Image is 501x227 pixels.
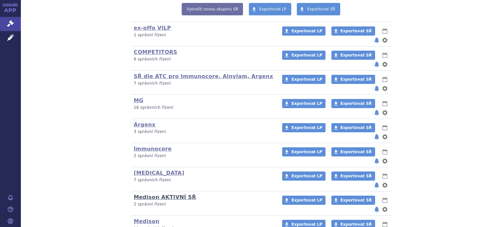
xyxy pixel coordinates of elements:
[373,181,380,189] button: notifikace
[291,222,322,227] span: Exportovat LP
[382,109,388,117] button: nastavení
[134,177,274,183] p: 7 správních řízení
[341,77,372,82] span: Exportovat SŘ
[282,171,326,181] a: Exportovat LP
[134,81,274,86] p: 7 správních řízení
[134,202,274,207] p: 2 správní řízení
[341,174,372,178] span: Exportovat SŘ
[382,75,388,83] button: lhůty
[134,32,274,38] p: 1 správní řízení
[291,77,322,82] span: Exportovat LP
[373,133,380,141] button: notifikace
[382,205,388,213] button: nastavení
[341,125,372,130] span: Exportovat SŘ
[331,123,375,132] a: Exportovat SŘ
[291,174,322,178] span: Exportovat LP
[382,157,388,165] button: nastavení
[291,150,322,154] span: Exportovat LP
[291,125,322,130] span: Exportovat LP
[134,122,156,128] a: Argenx
[373,85,380,92] button: notifikace
[382,36,388,44] button: nastavení
[341,222,372,227] span: Exportovat SŘ
[282,196,326,205] a: Exportovat LP
[331,51,375,60] a: Exportovat SŘ
[291,198,322,203] span: Exportovat LP
[382,124,388,132] button: lhůty
[282,99,326,108] a: Exportovat LP
[341,150,372,154] span: Exportovat SŘ
[373,109,380,117] button: notifikace
[382,27,388,35] button: lhůty
[134,25,171,31] a: ex-offo VILP
[331,75,375,84] a: Exportovat SŘ
[291,53,322,57] span: Exportovat LP
[134,170,184,176] a: [MEDICAL_DATA]
[291,29,322,33] span: Exportovat LP
[382,100,388,107] button: lhůty
[259,7,287,11] span: Exportovat LP
[382,148,388,156] button: lhůty
[331,171,375,181] a: Exportovat SŘ
[341,53,372,57] span: Exportovat SŘ
[134,73,273,79] a: SŘ dle ATC pro Immunocore, Alnylam, Argenx
[282,123,326,132] a: Exportovat LP
[341,29,372,33] span: Exportovat SŘ
[341,198,372,203] span: Exportovat SŘ
[382,172,388,180] button: lhůty
[341,101,372,106] span: Exportovat SŘ
[282,51,326,60] a: Exportovat LP
[134,129,274,135] p: 3 správní řízení
[134,105,274,110] p: 16 správních řízení
[382,51,388,59] button: lhůty
[134,49,177,55] a: COMPETITORS
[331,196,375,205] a: Exportovat SŘ
[249,3,292,15] a: Exportovat LP
[382,85,388,92] button: nastavení
[382,60,388,68] button: nastavení
[134,194,196,200] a: Medison AKTIVNÍ SŘ
[373,60,380,68] button: notifikace
[282,147,326,156] a: Exportovat LP
[282,75,326,84] a: Exportovat LP
[331,147,375,156] a: Exportovat SŘ
[134,57,274,62] p: 6 správních řízení
[134,218,159,224] a: Medison
[373,157,380,165] button: notifikace
[382,196,388,204] button: lhůty
[291,101,322,106] span: Exportovat LP
[134,146,172,152] a: Immunocore
[297,3,340,15] a: Exportovat SŘ
[134,153,274,159] p: 2 správní řízení
[307,7,335,11] span: Exportovat SŘ
[282,26,326,36] a: Exportovat LP
[331,26,375,36] a: Exportovat SŘ
[134,97,144,104] a: MG
[382,133,388,141] button: nastavení
[373,36,380,44] button: notifikace
[373,205,380,213] button: notifikace
[331,99,375,108] a: Exportovat SŘ
[182,3,243,15] a: Vytvořit novou skupinu SŘ
[382,181,388,189] button: nastavení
